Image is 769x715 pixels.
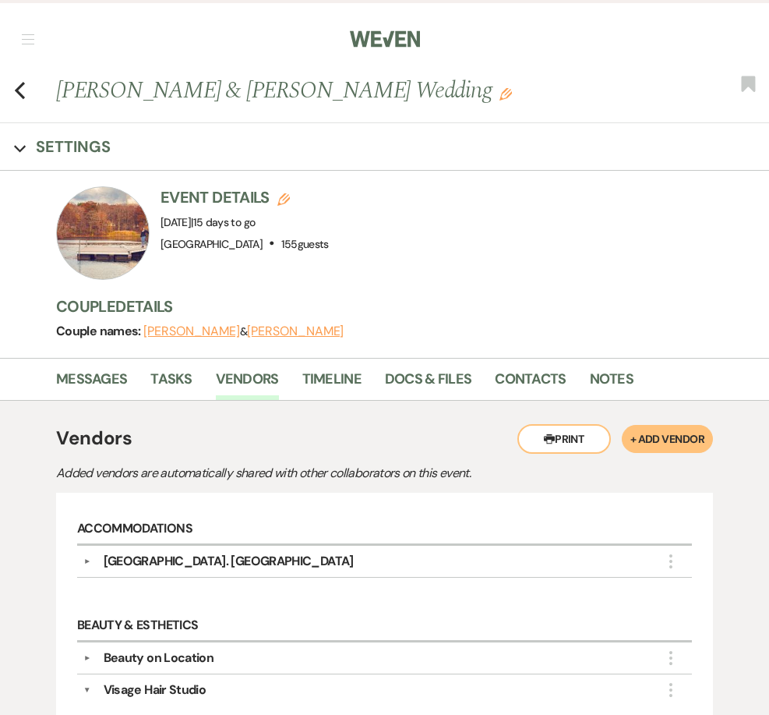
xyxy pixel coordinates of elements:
button: ▼ [83,681,91,699]
h1: [PERSON_NAME] & [PERSON_NAME] Wedding [56,74,620,107]
button: Print [517,424,611,454]
a: Contacts [495,368,566,400]
button: ▼ [78,557,97,565]
span: Couple names: [56,323,143,339]
div: Beauty on Location [104,649,213,667]
h6: Beauty & Esthetics [77,611,692,642]
a: Timeline [302,368,362,400]
p: Added vendors are automatically shared with other collaborators on this event. [56,463,601,483]
a: Notes [590,368,633,400]
span: [GEOGRAPHIC_DATA] [161,237,263,251]
span: [DATE] [161,215,255,229]
button: Edit [499,86,512,100]
span: | [191,215,255,229]
a: Docs & Files [385,368,471,400]
div: Visage Hair Studio [104,681,206,699]
h6: Accommodations [77,514,692,546]
div: [GEOGRAPHIC_DATA]. [GEOGRAPHIC_DATA] [104,552,354,571]
button: + Add Vendor [622,425,713,453]
button: [PERSON_NAME] [247,325,344,338]
button: Settings [14,136,111,158]
span: 155 guests [281,237,329,251]
img: Weven Logo [350,23,420,55]
span: 15 days to go [193,215,256,229]
button: [PERSON_NAME] [143,325,240,338]
h4: Vendors [56,424,251,452]
a: Tasks [150,368,192,400]
h3: Event Details [161,186,329,208]
h3: Couple Details [56,296,753,317]
a: Messages [56,368,127,400]
span: & [143,324,344,338]
button: ▼ [78,654,97,662]
a: Vendors [216,368,279,400]
h3: Settings [36,136,111,158]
